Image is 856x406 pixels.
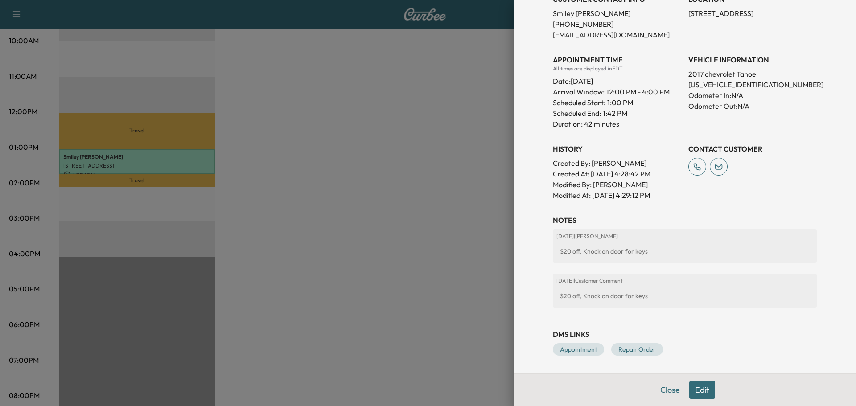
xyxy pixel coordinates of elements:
[553,329,817,340] h3: DMS Links
[688,54,817,65] h3: VEHICLE INFORMATION
[556,243,813,259] div: $20 off, Knock on door for keys
[553,343,604,356] a: Appointment
[553,158,681,168] p: Created By : [PERSON_NAME]
[556,277,813,284] p: [DATE] | Customer Comment
[553,72,681,86] div: Date: [DATE]
[607,97,633,108] p: 1:00 PM
[553,65,681,72] div: All times are displayed in EDT
[553,144,681,154] h3: History
[553,8,681,19] p: Smiley [PERSON_NAME]
[689,381,715,399] button: Edit
[553,108,601,119] p: Scheduled End:
[556,288,813,304] div: $20 off, Knock on door for keys
[688,69,817,79] p: 2017 chevrolet Tahoe
[553,179,681,190] p: Modified By : [PERSON_NAME]
[553,215,817,226] h3: NOTES
[603,108,627,119] p: 1:42 PM
[553,190,681,201] p: Modified At : [DATE] 4:29:12 PM
[553,54,681,65] h3: APPOINTMENT TIME
[553,29,681,40] p: [EMAIL_ADDRESS][DOMAIN_NAME]
[553,97,605,108] p: Scheduled Start:
[654,381,686,399] button: Close
[606,86,670,97] span: 12:00 PM - 4:00 PM
[688,144,817,154] h3: CONTACT CUSTOMER
[688,79,817,90] p: [US_VEHICLE_IDENTIFICATION_NUMBER]
[553,119,681,129] p: Duration: 42 minutes
[611,343,663,356] a: Repair Order
[688,8,817,19] p: [STREET_ADDRESS]
[688,90,817,101] p: Odometer In: N/A
[556,233,813,240] p: [DATE] | [PERSON_NAME]
[553,168,681,179] p: Created At : [DATE] 4:28:42 PM
[688,101,817,111] p: Odometer Out: N/A
[553,19,681,29] p: [PHONE_NUMBER]
[553,86,681,97] p: Arrival Window:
